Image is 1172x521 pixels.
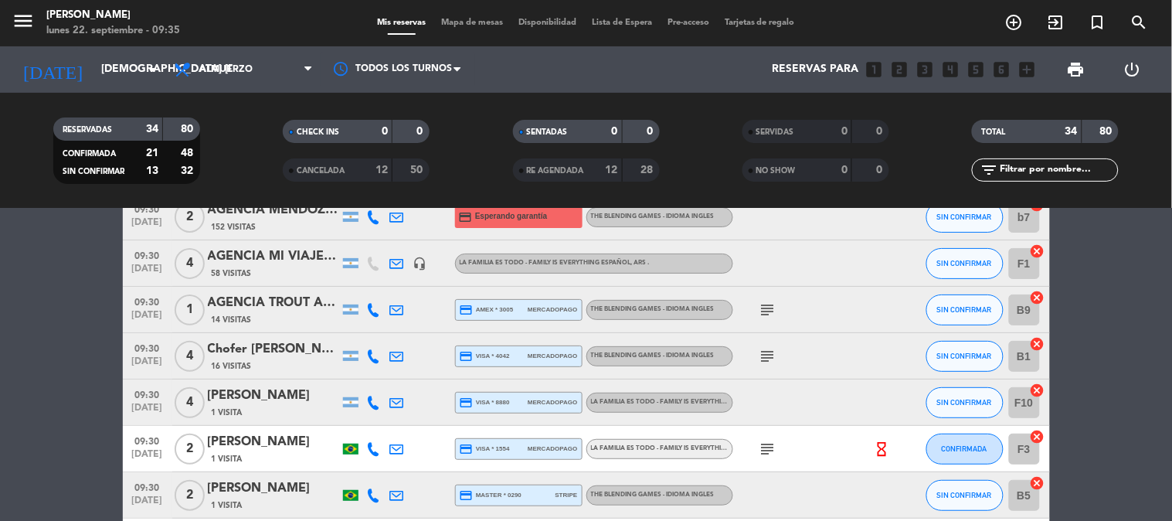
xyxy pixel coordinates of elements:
span: 14 Visitas [212,314,252,326]
i: subject [759,301,777,319]
button: CONFIRMADA [926,434,1004,465]
span: SIN CONFIRMAR [937,352,992,360]
strong: 80 [181,124,196,135]
strong: 28 [640,165,656,175]
i: headset_mic [413,257,427,271]
span: TOTAL [981,128,1005,136]
span: Mapa de mesas [433,19,511,27]
span: 09:30 [128,478,167,495]
i: credit_card [459,210,473,224]
i: subject [759,347,777,366]
span: SIN CONFIRMAR [937,398,992,407]
span: visa * 8880 [460,396,510,410]
span: 09:30 [128,339,167,356]
i: add_circle_outline [1005,13,1024,32]
div: lunes 22. septiembre - 09:35 [46,23,180,39]
span: [DATE] [128,403,167,421]
span: [DATE] [128,217,167,235]
span: Tarjetas de regalo [717,19,803,27]
span: La Familia es Todo - Family is Everything Español [591,445,781,451]
span: La Familia es Todo - Family is Everything Español [591,399,763,405]
i: credit_card [460,442,474,456]
span: mercadopago [528,305,577,315]
i: menu [12,9,35,32]
span: [DATE] [128,264,167,281]
i: cancel [1030,336,1045,352]
i: cancel [1030,243,1045,259]
i: looks_two [890,60,910,80]
span: Lista de Espera [584,19,660,27]
button: SIN CONFIRMAR [926,341,1004,372]
i: looks_4 [941,60,961,80]
span: 4 [175,248,205,279]
i: turned_in_not [1089,13,1107,32]
i: credit_card [460,349,474,363]
span: [DATE] [128,310,167,328]
span: SIN CONFIRMAR [63,168,124,175]
strong: 0 [382,126,388,137]
i: cancel [1030,290,1045,305]
span: SERVIDAS [756,128,794,136]
div: AGENCIA TROUT AND WINE: [PERSON_NAME] [208,293,339,313]
i: credit_card [460,303,474,317]
i: power_settings_new [1123,60,1142,79]
i: looks_6 [992,60,1012,80]
span: 1 Visita [212,407,243,419]
div: AGENCIA MENDOZA VIAGEM [PERSON_NAME] [208,200,339,220]
div: Chofer [PERSON_NAME] [208,339,339,359]
span: Disponibilidad [511,19,584,27]
span: CONFIRMADA [63,150,116,158]
strong: 0 [876,126,885,137]
span: stripe [555,490,578,500]
span: 2 [175,202,205,233]
i: credit_card [460,489,474,502]
i: credit_card [460,396,474,410]
button: menu [12,9,35,38]
span: [DATE] [128,495,167,513]
i: subject [759,440,777,458]
i: arrow_drop_down [144,60,162,79]
span: CHECK INS [297,128,339,136]
strong: 50 [411,165,426,175]
div: AGENCIA MI VIAJE A MZA [PERSON_NAME] [208,247,339,267]
strong: 80 [1100,126,1116,137]
span: [DATE] [128,356,167,374]
span: 09:30 [128,292,167,310]
i: cancel [1030,475,1045,491]
strong: 13 [146,165,158,176]
span: 09:30 [128,385,167,403]
span: RE AGENDADA [527,167,584,175]
span: Reservas para [773,63,859,76]
strong: 12 [375,165,388,175]
span: mercadopago [528,397,577,407]
span: Mis reservas [369,19,433,27]
div: [PERSON_NAME] [208,386,339,406]
div: [PERSON_NAME] [208,478,339,499]
span: Esperando garantía [475,210,547,223]
span: SIN CONFIRMAR [937,259,992,267]
span: 1 [175,295,205,325]
span: RESERVADAS [63,126,112,134]
span: 2 [175,480,205,511]
input: Filtrar por nombre... [998,162,1118,179]
span: The Blending Games - Idioma Ingles [591,352,715,359]
i: exit_to_app [1047,13,1065,32]
span: SIN CONFIRMAR [937,213,992,221]
span: 152 Visitas [212,221,256,233]
i: looks_3 [916,60,936,80]
span: SIN CONFIRMAR [937,305,992,314]
i: hourglass_empty [874,441,891,458]
span: Pre-acceso [660,19,717,27]
span: 16 Visitas [212,360,252,373]
button: SIN CONFIRMAR [926,202,1004,233]
span: 58 Visitas [212,267,252,280]
span: 4 [175,387,205,418]
i: cancel [1030,429,1045,444]
span: 1 Visita [212,499,243,512]
span: , ARS . [631,260,650,266]
strong: 34 [146,124,158,135]
span: visa * 1554 [460,442,510,456]
span: 1 Visita [212,453,243,465]
i: looks_5 [966,60,987,80]
i: looks_one [865,60,885,80]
